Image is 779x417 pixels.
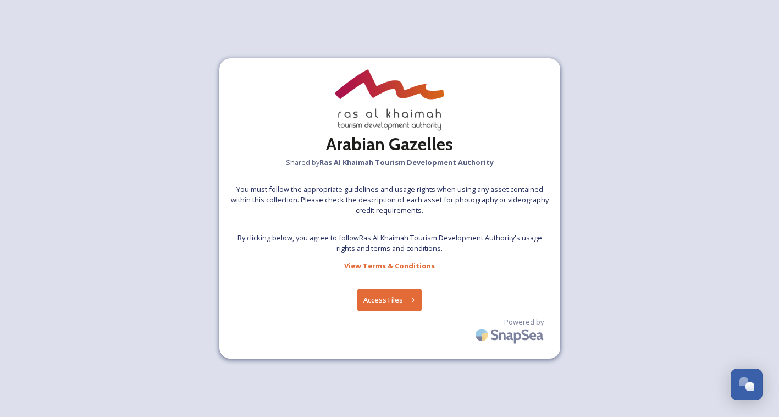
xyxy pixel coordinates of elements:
h2: Arabian Gazelles [326,131,453,157]
span: By clicking below, you agree to follow Ras Al Khaimah Tourism Development Authority 's usage righ... [230,233,549,254]
strong: View Terms & Conditions [344,261,435,271]
span: You must follow the appropriate guidelines and usage rights when using any asset contained within... [230,184,549,216]
a: View Terms & Conditions [344,259,435,272]
button: Open Chat [731,369,763,400]
span: Powered by [504,317,544,327]
span: Shared by [286,157,494,168]
img: SnapSea Logo [472,322,549,348]
button: Access Files [357,289,422,311]
img: raktda_eng_new-stacked-logo_rgb.png [335,69,445,131]
strong: Ras Al Khaimah Tourism Development Authority [319,157,494,167]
